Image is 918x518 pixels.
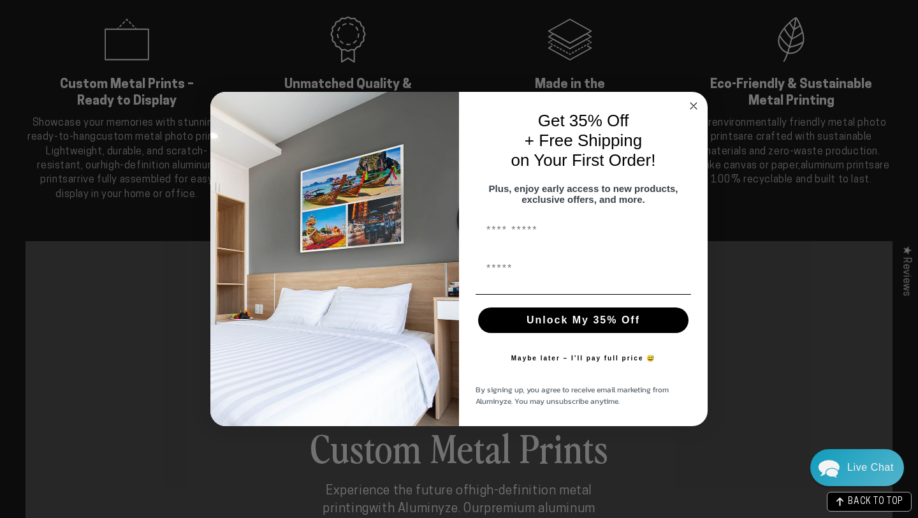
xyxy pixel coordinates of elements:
[538,111,629,130] span: Get 35% Off
[478,307,688,333] button: Unlock My 35% Off
[810,449,904,486] div: Chat widget toggle
[847,449,894,486] div: Contact Us Directly
[210,92,459,426] img: 728e4f65-7e6c-44e2-b7d1-0292a396982f.jpeg
[525,131,642,150] span: + Free Shipping
[686,98,701,114] button: Close dialog
[505,346,662,371] button: Maybe later – I’ll pay full price 😅
[476,384,669,407] span: By signing up, you agree to receive email marketing from Aluminyze. You may unsubscribe anytime.
[511,151,656,170] span: on Your First Order!
[489,183,678,205] span: Plus, enjoy early access to new products, exclusive offers, and more.
[848,498,903,507] span: BACK TO TOP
